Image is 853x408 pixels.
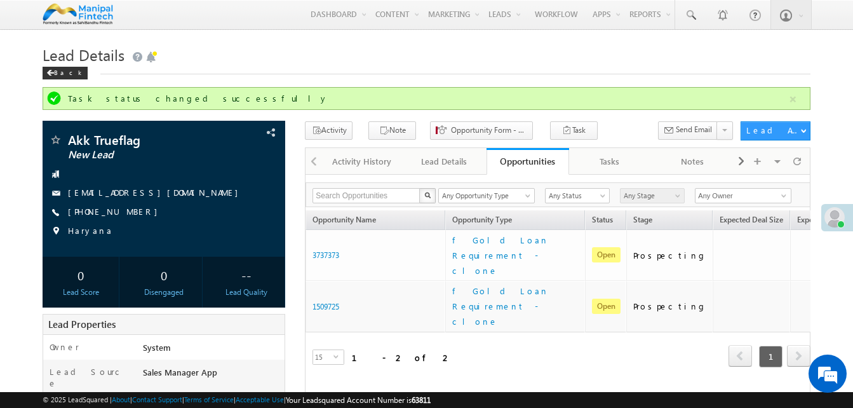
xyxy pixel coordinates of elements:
[46,263,116,287] div: 0
[140,366,285,384] div: Sales Manager App
[569,148,652,175] a: Tasks
[43,67,88,79] div: Back
[312,215,376,224] span: Opportunity Name
[741,121,810,140] button: Lead Actions
[68,206,164,219] span: [PHONE_NUMBER]
[633,215,652,224] span: Stage
[352,350,452,365] div: 1 - 2 of 2
[48,318,116,330] span: Lead Properties
[129,263,199,287] div: 0
[787,345,810,367] span: next
[662,154,723,169] div: Notes
[452,283,579,329] a: f Gold Loan Requirement - clone
[713,213,789,229] a: Expected Deal Size
[759,346,782,367] span: 1
[438,188,535,203] a: Any Opportunity Type
[333,353,344,359] span: select
[43,394,431,406] span: © 2025 LeadSquared | | | | |
[286,395,431,405] span: Your Leadsquared Account Number is
[546,190,606,201] span: Any Status
[212,287,281,298] div: Lead Quality
[787,346,810,367] a: next
[496,155,560,167] div: Opportunities
[695,188,791,203] input: Type to Search
[633,250,707,261] div: Prospecting
[403,148,486,175] a: Lead Details
[306,213,382,229] a: Opportunity Name
[46,287,116,298] div: Lead Score
[720,215,783,224] span: Expected Deal Size
[446,213,584,229] span: Opportunity Type
[412,395,431,405] span: 63811
[652,148,734,175] a: Notes
[413,154,474,169] div: Lead Details
[184,395,234,404] a: Terms of Service
[658,121,718,140] button: Send Email
[620,188,685,203] a: Any Stage
[586,213,626,229] a: Status
[50,341,79,353] label: Owner
[424,192,431,198] img: Search
[729,345,752,367] span: prev
[312,302,339,311] a: 1509725
[68,93,788,104] div: Task status changed successfully
[579,154,640,169] div: Tasks
[68,187,245,198] a: [EMAIL_ADDRESS][DOMAIN_NAME]
[305,121,353,140] button: Activity
[50,366,131,389] label: Lead Source
[746,125,800,136] div: Lead Actions
[313,350,333,364] span: 15
[592,247,621,262] span: Open
[368,121,416,140] button: Note
[451,125,527,136] span: Opportunity Form - Stage & Status
[550,121,598,140] button: Task
[331,154,392,169] div: Activity History
[129,287,199,298] div: Disengaged
[43,44,124,65] span: Lead Details
[430,121,533,140] button: Opportunity Form - Stage & Status
[236,395,284,404] a: Acceptable Use
[592,299,621,314] span: Open
[545,188,610,203] a: Any Status
[729,346,752,367] a: prev
[774,189,790,202] a: Show All Items
[312,250,339,260] a: 3737373
[452,233,579,278] a: f Gold Loan Requirement - clone
[68,225,113,238] span: Haryana
[112,395,130,404] a: About
[621,190,681,201] span: Any Stage
[321,148,403,175] a: Activity History
[132,395,182,404] a: Contact Support
[439,190,527,201] span: Any Opportunity Type
[68,133,217,146] span: Akk Trueflag
[43,66,94,77] a: Back
[627,213,659,229] a: Stage
[633,301,707,312] div: Prospecting
[43,3,113,25] img: Custom Logo
[676,124,712,135] span: Send Email
[68,149,217,161] span: New Lead
[487,148,569,175] a: Opportunities
[212,263,281,287] div: --
[140,341,285,359] div: System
